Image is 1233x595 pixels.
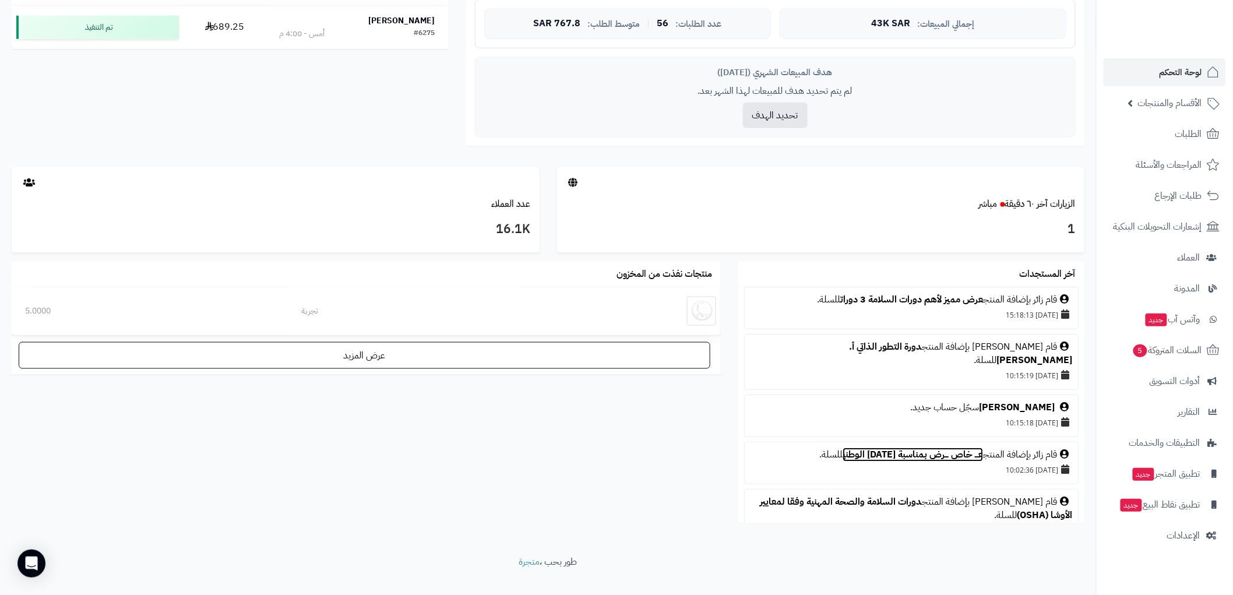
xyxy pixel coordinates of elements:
[1167,527,1200,544] span: الإعدادات
[16,16,179,39] div: تم التنفيذ
[1104,367,1226,395] a: أدوات التسويق
[566,220,1076,240] h3: 1
[1104,120,1226,148] a: الطلبات
[751,522,1072,538] div: [DATE] 09:57:04
[1114,219,1202,235] span: إشعارات التحويلات البنكية
[19,342,710,369] a: عرض المزيد
[1132,466,1200,482] span: تطبيق المتجر
[17,550,45,578] div: Open Intercom Messenger
[1150,373,1200,389] span: أدوات التسويق
[751,401,1072,414] div: سجّل حساب جديد.
[751,414,1072,431] div: [DATE] 10:15:18
[743,103,808,128] button: تحديد الهدف
[917,19,974,29] span: إجمالي المبيعات:
[1129,435,1200,451] span: التطبيقات والخدمات
[1133,468,1154,481] span: جديد
[1175,126,1202,142] span: الطلبات
[1155,188,1202,204] span: طلبات الإرجاع
[1132,342,1202,358] span: السلات المتروكة
[979,197,998,211] small: مباشر
[1146,314,1167,326] span: جديد
[979,197,1076,211] a: الزيارات آخر ٦٠ دقيقةمباشر
[751,340,1072,367] div: قام [PERSON_NAME] بإضافة المنتج للسلة.
[1020,269,1076,280] h3: آخر المستجدات
[1138,95,1202,111] span: الأقسام والمنتجات
[1104,58,1226,86] a: لوحة التحكم
[871,19,910,29] span: 43K SAR
[751,293,1072,307] div: قام زائر بإضافة المنتج للسلة.
[979,400,1055,414] a: [PERSON_NAME]
[301,305,505,317] div: تجربة
[616,269,712,280] h3: منتجات نفذت من المخزون
[657,19,668,29] span: 56
[1104,429,1226,457] a: التطبيقات والخدمات
[484,85,1066,98] p: لم يتم تحديد هدف للمبيعات لهذا الشهر بعد.
[840,293,983,307] a: عرض مميز لأهم دورات السلامة 3 دورات
[849,340,1072,367] a: دورة التطور الذاتي أ.[PERSON_NAME]
[760,495,1072,522] a: دورات السلامة والصحة المهنية وفقا لمعايير الأوشا (OSHA)
[1136,157,1202,173] span: المراجعات والأسئلة
[414,28,435,40] div: #6275
[1104,460,1226,488] a: تطبيق المتجرجديد
[1104,151,1226,179] a: المراجعات والأسئلة
[1178,404,1200,420] span: التقارير
[1104,182,1226,210] a: طلبات الإرجاع
[1133,344,1147,357] span: 5
[279,28,325,40] div: أمس - 4:00 م
[751,462,1072,478] div: [DATE] 10:02:36
[519,555,540,569] a: متجرة
[687,297,716,326] img: تجربة
[843,448,983,462] a: عـــ خاص ـــرض بمناسبة [DATE] الوطني
[1104,522,1226,550] a: الإعدادات
[1104,305,1226,333] a: وآتس آبجديد
[1178,249,1200,266] span: العملاء
[751,448,1072,462] div: قام زائر بإضافة المنتج للسلة.
[184,6,266,49] td: 689.25
[1104,274,1226,302] a: المدونة
[1104,336,1226,364] a: السلات المتروكة5
[492,197,531,211] a: عدد العملاء
[1104,491,1226,519] a: تطبيق نقاط البيعجديد
[1104,398,1226,426] a: التقارير
[751,367,1072,383] div: [DATE] 10:15:19
[751,495,1072,522] div: قام [PERSON_NAME] بإضافة المنتج للسلة.
[20,220,531,240] h3: 16.1K
[1175,280,1200,297] span: المدونة
[1104,213,1226,241] a: إشعارات التحويلات البنكية
[1160,64,1202,80] span: لوحة التحكم
[1144,311,1200,328] span: وآتس آب
[369,15,435,27] strong: [PERSON_NAME]
[751,307,1072,323] div: [DATE] 15:18:13
[533,19,580,29] span: 767.8 SAR
[1104,244,1226,272] a: العملاء
[587,19,640,29] span: متوسط الطلب:
[647,19,650,28] span: |
[675,19,721,29] span: عدد الطلبات:
[1121,499,1142,512] span: جديد
[1119,497,1200,513] span: تطبيق نقاط البيع
[484,66,1066,79] div: هدف المبيعات الشهري ([DATE])
[25,305,274,317] div: 5.0000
